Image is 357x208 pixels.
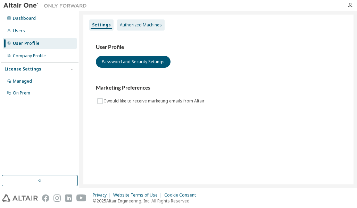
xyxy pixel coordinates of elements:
img: linkedin.svg [65,194,72,202]
div: Privacy [93,192,113,198]
div: License Settings [5,66,41,72]
div: User Profile [13,41,40,46]
div: Managed [13,78,32,84]
div: Company Profile [13,53,46,59]
h3: User Profile [96,44,341,51]
h3: Marketing Preferences [96,84,341,91]
div: Cookie Consent [164,192,200,198]
img: facebook.svg [42,194,49,202]
button: Password and Security Settings [96,56,171,68]
div: Users [13,28,25,34]
div: On Prem [13,90,30,96]
div: Dashboard [13,16,36,21]
img: Altair One [3,2,90,9]
img: youtube.svg [76,194,86,202]
div: Authorized Machines [120,22,162,28]
img: altair_logo.svg [2,194,38,202]
div: Website Terms of Use [113,192,164,198]
img: instagram.svg [53,194,61,202]
label: I would like to receive marketing emails from Altair [104,97,206,105]
div: Settings [92,22,111,28]
p: © 2025 Altair Engineering, Inc. All Rights Reserved. [93,198,200,204]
